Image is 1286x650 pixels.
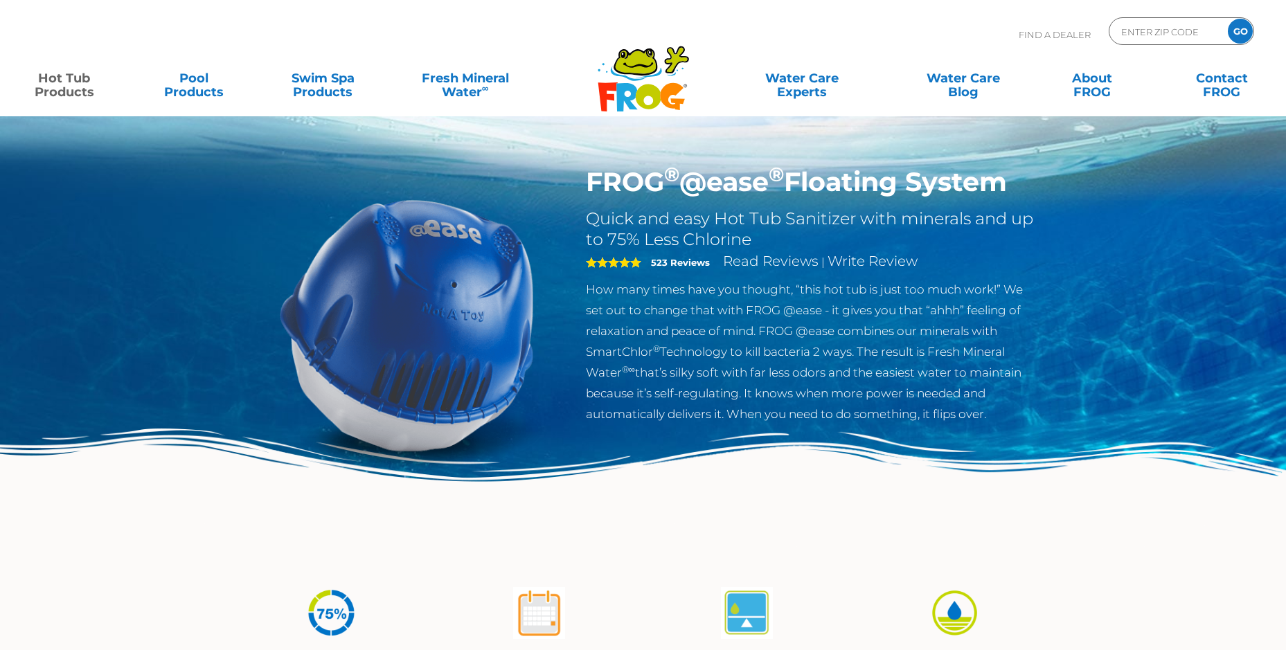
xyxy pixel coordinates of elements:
sup: ® [653,343,660,354]
p: Find A Dealer [1019,17,1091,52]
a: Water CareBlog [913,64,1013,92]
img: atease-icon-shock-once [513,587,565,639]
img: icon-atease-easy-on [929,587,981,639]
a: Write Review [828,253,918,269]
img: Frog Products Logo [590,28,697,112]
img: atease-icon-self-regulates [721,587,773,639]
a: ContactFROG [1172,64,1272,92]
span: 5 [586,257,641,268]
sup: ® [664,162,679,186]
p: How many times have you thought, “this hot tub is just too much work!” We set out to change that ... [586,279,1038,424]
strong: 523 Reviews [651,257,710,268]
img: hot-tub-product-atease-system.png [249,166,566,483]
a: PoolProducts [143,64,244,92]
sup: ®∞ [622,364,635,374]
sup: ∞ [482,82,489,93]
a: Read Reviews [723,253,819,269]
a: Water CareExperts [720,64,884,92]
a: Swim SpaProducts [273,64,373,92]
a: Hot TubProducts [14,64,114,92]
a: AboutFROG [1042,64,1143,92]
sup: ® [769,162,784,186]
input: GO [1228,19,1253,44]
h2: Quick and easy Hot Tub Sanitizer with minerals and up to 75% Less Chlorine [586,208,1038,250]
img: icon-atease-75percent-less [305,587,357,639]
h1: FROG @ease Floating System [586,166,1038,198]
a: Fresh MineralWater∞ [402,64,528,92]
span: | [821,255,825,269]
